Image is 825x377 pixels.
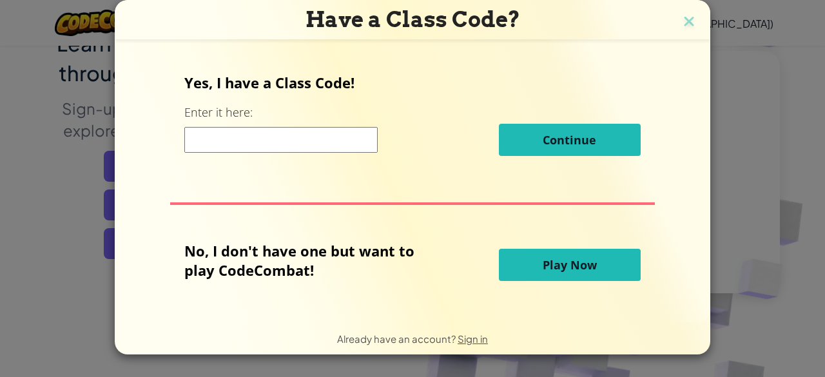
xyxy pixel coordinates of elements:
[306,6,520,32] span: Have a Class Code?
[184,104,253,121] label: Enter it here:
[337,333,458,345] span: Already have an account?
[184,73,640,92] p: Yes, I have a Class Code!
[543,132,596,148] span: Continue
[499,249,641,281] button: Play Now
[458,333,488,345] a: Sign in
[681,13,697,32] img: close icon
[184,241,434,280] p: No, I don't have one but want to play CodeCombat!
[499,124,641,156] button: Continue
[543,257,597,273] span: Play Now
